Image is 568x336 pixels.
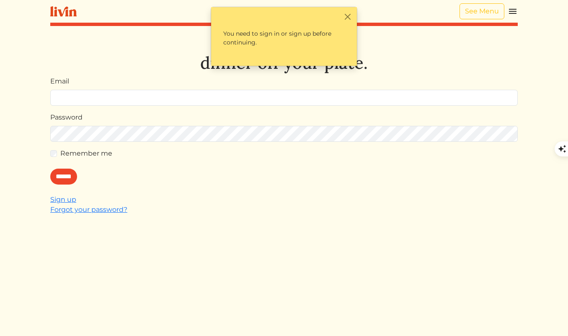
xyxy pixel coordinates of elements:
label: Remember me [60,148,112,159]
img: menu_hamburger-cb6d353cf0ecd9f46ceae1c99ecbeb4a00e71ca567a856bd81f57e9d8c17bb26.svg [508,6,518,16]
img: livin-logo-a0d97d1a881af30f6274990eb6222085a2533c92bbd1e4f22c21b4f0d0e3210c.svg [50,6,77,17]
label: Email [50,76,69,86]
p: You need to sign in or sign up before continuing. [216,22,352,54]
button: Close [343,12,352,21]
a: See Menu [460,3,504,19]
h1: Let's take dinner off your plate. [50,33,518,73]
label: Password [50,112,83,122]
a: Sign up [50,195,76,203]
a: Forgot your password? [50,206,127,214]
